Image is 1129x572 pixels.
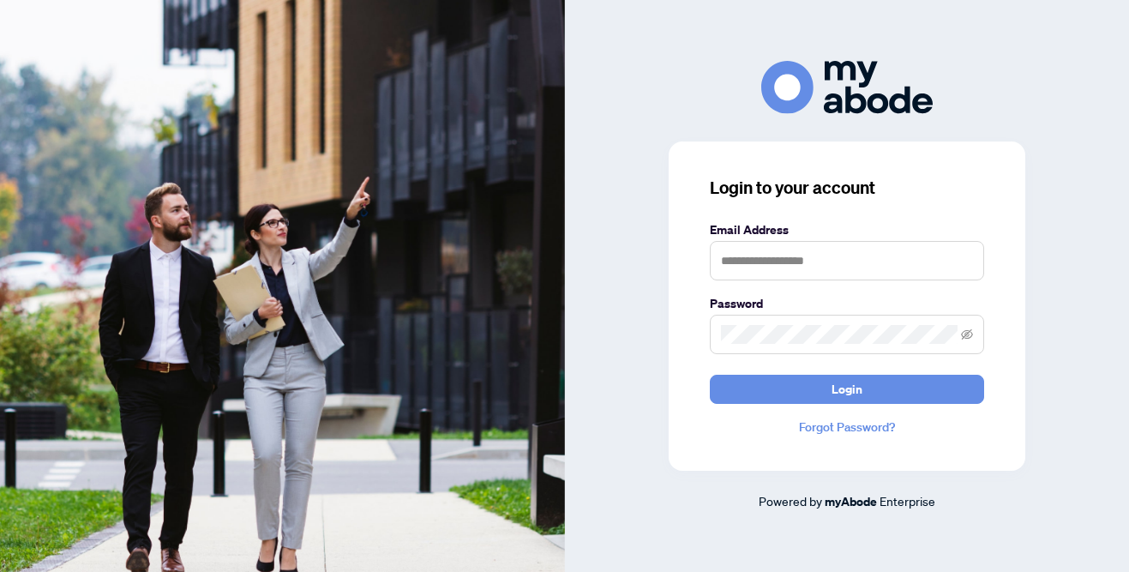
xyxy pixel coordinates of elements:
[832,376,862,403] span: Login
[710,220,984,239] label: Email Address
[961,328,973,340] span: eye-invisible
[710,176,984,200] h3: Login to your account
[710,375,984,404] button: Login
[761,61,933,113] img: ma-logo
[825,492,877,511] a: myAbode
[710,294,984,313] label: Password
[880,493,935,509] span: Enterprise
[710,418,984,437] a: Forgot Password?
[759,493,822,509] span: Powered by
